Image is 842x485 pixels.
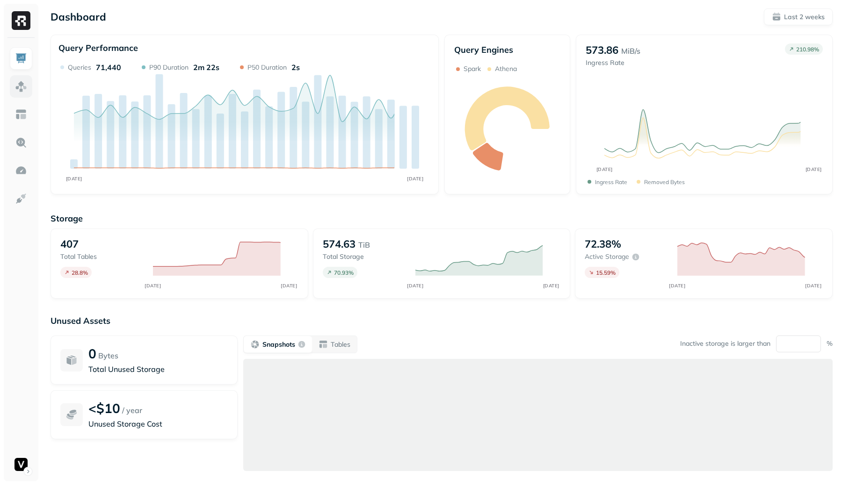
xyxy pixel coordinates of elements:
p: Tables [331,340,350,349]
p: P50 Duration [247,63,287,72]
img: Assets [15,80,27,93]
p: % [827,339,833,348]
p: Last 2 weeks [784,13,825,21]
tspan: [DATE] [66,176,82,182]
p: Total Unused Storage [88,364,228,375]
p: Total tables [60,252,144,261]
p: 574.63 [323,237,356,250]
p: Bytes [98,350,118,361]
p: Total storage [323,252,406,261]
p: Ingress Rate [586,58,640,67]
p: P90 Duration [149,63,189,72]
p: 72.38% [585,237,621,250]
p: 2s [291,63,300,72]
img: Integrations [15,193,27,205]
img: Asset Explorer [15,108,27,121]
tspan: [DATE] [806,283,822,288]
button: Last 2 weeks [764,8,833,25]
p: Storage [51,213,833,224]
p: Ingress Rate [595,178,627,185]
p: Inactive storage is larger than [680,339,770,348]
p: / year [122,405,142,416]
p: Athena [495,64,517,73]
p: 573.86 [586,43,618,57]
tspan: [DATE] [596,166,612,172]
img: Voodoo [15,458,28,471]
p: Queries [68,63,91,72]
img: Query Explorer [15,136,27,149]
p: 15.59 % [596,269,616,276]
tspan: [DATE] [407,176,423,182]
p: Active storage [585,252,629,261]
p: 210.98 % [796,46,819,53]
p: 70.93 % [334,269,354,276]
p: <$10 [88,400,120,416]
p: Spark [464,64,481,73]
p: 28.8 % [72,269,88,276]
tspan: [DATE] [281,283,297,288]
p: 71,440 [96,63,121,72]
img: Optimization [15,164,27,177]
tspan: [DATE] [543,283,559,288]
p: Query Performance [58,43,138,53]
tspan: [DATE] [145,283,161,288]
p: Snapshots [262,340,295,349]
tspan: [DATE] [805,166,821,172]
p: Dashboard [51,10,106,23]
p: 2m 22s [193,63,219,72]
p: 407 [60,237,79,250]
p: MiB/s [621,45,640,57]
tspan: [DATE] [407,283,423,288]
p: Query Engines [454,44,560,55]
p: Removed bytes [644,178,685,185]
tspan: [DATE] [669,283,686,288]
p: 0 [88,345,96,362]
img: Dashboard [15,52,27,64]
p: Unused Assets [51,315,833,326]
img: Ryft [12,11,30,30]
p: Unused Storage Cost [88,418,228,429]
p: TiB [358,239,370,250]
